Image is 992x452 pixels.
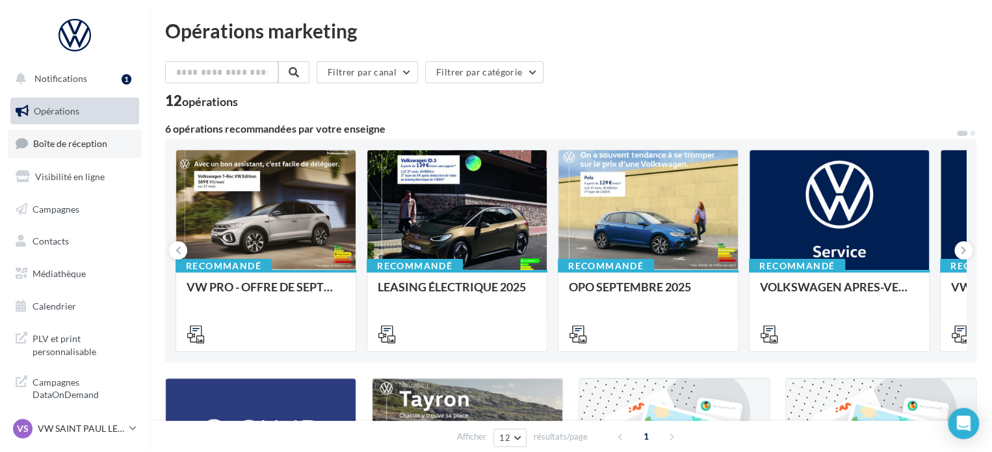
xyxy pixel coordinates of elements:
[8,65,137,92] button: Notifications 1
[187,280,345,306] div: VW PRO - OFFRE DE SEPTEMBRE 25
[367,259,463,273] div: Recommandé
[8,260,142,287] a: Médiathèque
[8,325,142,363] a: PLV et print personnalisable
[35,171,105,182] span: Visibilité en ligne
[165,94,238,108] div: 12
[493,429,527,447] button: 12
[378,280,536,306] div: LEASING ÉLECTRIQUE 2025
[8,368,142,406] a: Campagnes DataOnDemand
[569,280,727,306] div: OPO SEPTEMBRE 2025
[182,96,238,107] div: opérations
[457,431,486,443] span: Afficher
[38,422,124,435] p: VW SAINT PAUL LES DAX
[499,432,510,443] span: 12
[33,300,76,312] span: Calendrier
[34,73,87,84] span: Notifications
[8,228,142,255] a: Contacts
[948,408,979,439] div: Open Intercom Messenger
[760,280,919,306] div: VOLKSWAGEN APRES-VENTE
[33,203,79,214] span: Campagnes
[558,259,654,273] div: Recommandé
[636,426,657,447] span: 1
[425,61,543,83] button: Filtrer par catégorie
[165,21,976,40] div: Opérations marketing
[33,268,86,279] span: Médiathèque
[8,196,142,223] a: Campagnes
[8,129,142,157] a: Boîte de réception
[8,163,142,191] a: Visibilité en ligne
[8,98,142,125] a: Opérations
[17,422,29,435] span: VS
[34,105,79,116] span: Opérations
[33,373,134,401] span: Campagnes DataOnDemand
[176,259,272,273] div: Recommandé
[33,138,107,149] span: Boîte de réception
[122,74,131,85] div: 1
[317,61,418,83] button: Filtrer par canal
[165,124,956,134] div: 6 opérations recommandées par votre enseigne
[749,259,845,273] div: Recommandé
[534,431,588,443] span: résultats/page
[33,330,134,358] span: PLV et print personnalisable
[10,416,139,441] a: VS VW SAINT PAUL LES DAX
[33,235,69,246] span: Contacts
[8,293,142,320] a: Calendrier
